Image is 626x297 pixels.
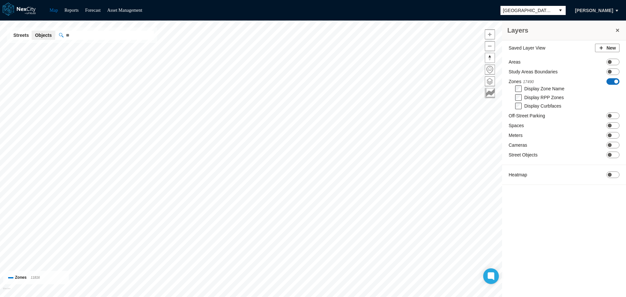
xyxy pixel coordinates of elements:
[509,122,524,129] label: Spaces
[509,152,538,158] label: Street Objects
[485,53,495,63] button: Reset bearing to north
[485,29,495,39] button: Zoom in
[485,30,495,39] span: Zoom in
[32,31,55,40] button: Objects
[524,95,564,100] label: Display RPP Zones
[8,274,64,281] div: Zones
[524,103,561,109] label: Display Curbfaces
[13,32,29,38] span: Streets
[3,288,10,295] a: Mapbox homepage
[65,8,79,13] a: Reports
[606,45,616,51] span: New
[523,80,534,84] span: 17490
[31,276,40,279] span: 11816
[485,76,495,86] button: Layers management
[507,26,614,35] h3: Layers
[509,45,545,51] label: Saved Layer View
[35,32,52,38] span: Objects
[509,68,558,75] label: Study Areas Boundaries
[10,31,32,40] button: Streets
[509,132,523,139] label: Meters
[555,6,566,15] button: select
[85,8,100,13] a: Forecast
[485,41,495,51] button: Zoom out
[524,86,564,91] label: Display Zone Name
[509,112,545,119] label: Off-Street Parking
[595,44,619,52] button: New
[509,78,534,85] label: Zones
[575,7,613,14] span: [PERSON_NAME]
[107,8,142,13] a: Asset Management
[503,7,553,14] span: [GEOGRAPHIC_DATA][PERSON_NAME]
[509,59,521,65] label: Areas
[485,65,495,75] button: Home
[509,171,527,178] label: Heatmap
[509,142,527,148] label: Cameras
[485,88,495,98] button: Key metrics
[50,8,58,13] a: Map
[568,5,620,16] button: [PERSON_NAME]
